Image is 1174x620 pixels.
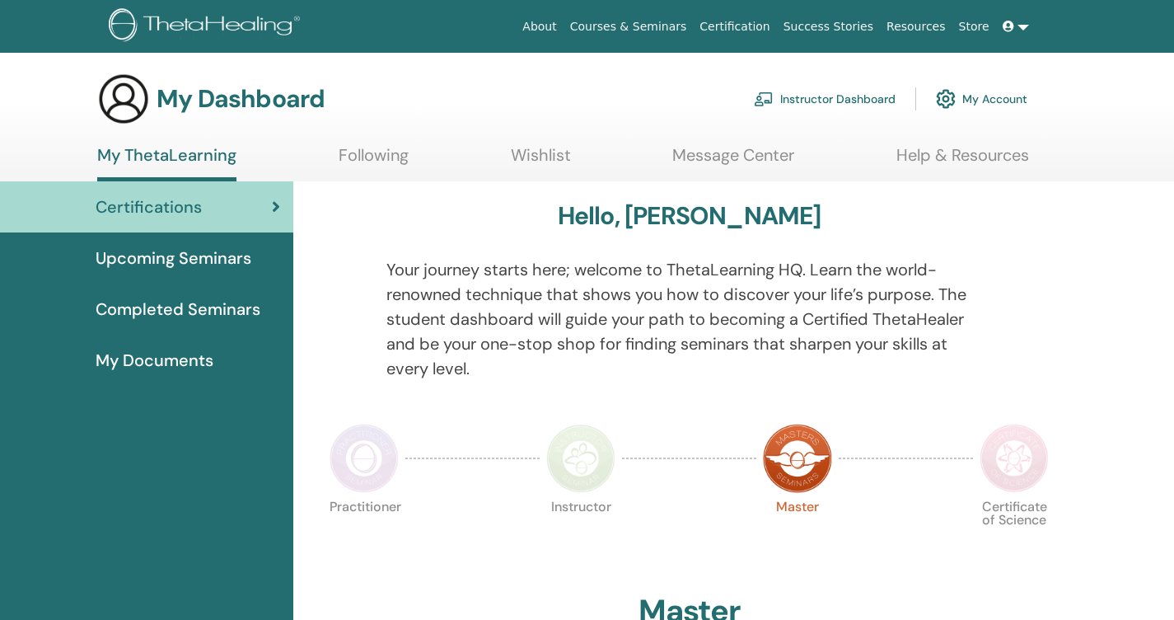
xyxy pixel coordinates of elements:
[330,500,399,570] p: Practitioner
[754,92,774,106] img: chalkboard-teacher.svg
[693,12,776,42] a: Certification
[546,424,615,493] img: Instructor
[157,84,325,114] h3: My Dashboard
[511,145,571,177] a: Wishlist
[516,12,563,42] a: About
[546,500,615,570] p: Instructor
[564,12,694,42] a: Courses & Seminars
[558,201,821,231] h3: Hello, [PERSON_NAME]
[880,12,952,42] a: Resources
[672,145,794,177] a: Message Center
[386,257,993,381] p: Your journey starts here; welcome to ThetaLearning HQ. Learn the world-renowned technique that sh...
[896,145,1029,177] a: Help & Resources
[763,500,832,570] p: Master
[777,12,880,42] a: Success Stories
[96,195,202,219] span: Certifications
[936,85,956,113] img: cog.svg
[763,424,832,493] img: Master
[109,8,306,45] img: logo.png
[96,246,251,270] span: Upcoming Seminars
[754,81,896,117] a: Instructor Dashboard
[952,12,996,42] a: Store
[96,348,213,373] span: My Documents
[980,500,1049,570] p: Certificate of Science
[936,81,1027,117] a: My Account
[330,424,399,493] img: Practitioner
[339,145,409,177] a: Following
[96,297,260,322] span: Completed Seminars
[980,424,1049,493] img: Certificate of Science
[97,73,150,125] img: generic-user-icon.jpg
[97,145,236,181] a: My ThetaLearning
